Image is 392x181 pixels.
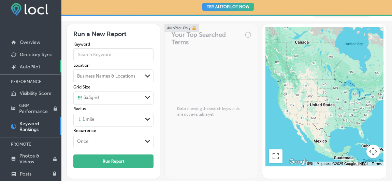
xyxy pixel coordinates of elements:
[73,30,154,42] h3: Run a New Report
[20,39,40,45] p: Overview
[19,153,53,165] p: Photos & Videos
[73,106,86,111] label: Radius
[11,3,48,16] img: fda3e92497d09a02dc62c9cd864e3231.png
[77,139,88,144] div: Once
[77,74,135,79] div: Business Names & Locations
[372,162,381,166] a: Terms (opens in new tab)
[73,63,154,68] label: Location
[77,95,99,101] div: 3 x 3 grid
[269,149,282,163] button: Toggle fullscreen view
[307,162,312,166] button: Keyboard shortcuts
[73,46,154,64] input: Search Keyword
[73,85,90,89] label: Grid Size
[20,90,52,96] p: Visibility Score
[20,64,40,70] p: AutoPilot
[288,158,310,166] img: Google
[73,154,154,168] button: Run Report
[19,103,53,114] p: GBP Performance
[73,42,154,47] label: Keyword
[20,52,52,57] p: Directory Sync
[317,162,368,166] span: Map data ©2025 Google, INEGI
[19,121,57,132] p: Keyword Rankings
[366,145,380,158] button: Map camera controls
[73,128,154,133] label: Recurrence
[202,3,254,11] button: TRY AUTOPILOT NOW
[288,158,310,166] a: Open this area in Google Maps (opens a new window)
[77,117,94,123] div: 1 mile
